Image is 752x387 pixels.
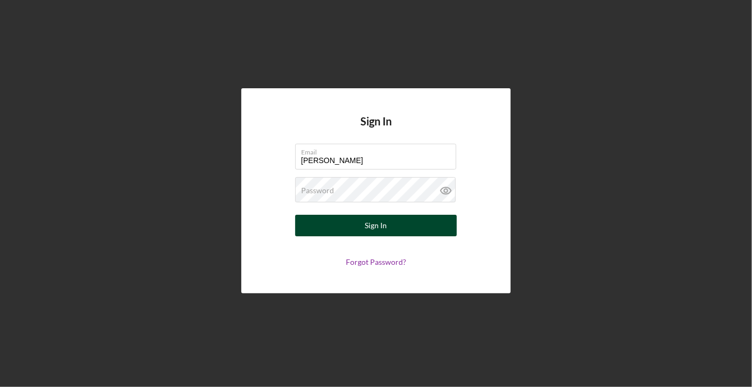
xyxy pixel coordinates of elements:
[360,115,392,144] h4: Sign In
[365,215,387,236] div: Sign In
[301,186,334,195] label: Password
[295,215,457,236] button: Sign In
[346,257,406,266] a: Forgot Password?
[301,144,456,156] label: Email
